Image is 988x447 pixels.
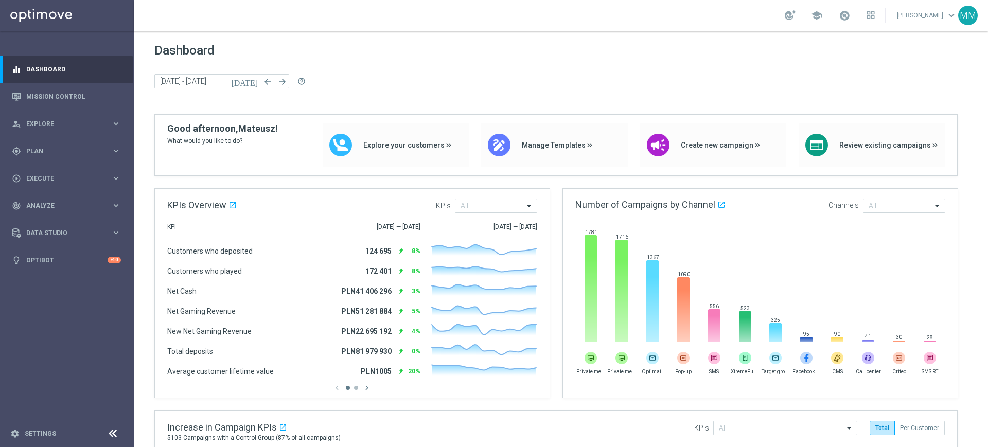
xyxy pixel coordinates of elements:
span: Execute [26,175,111,182]
div: Execute [12,174,111,183]
i: gps_fixed [12,147,21,156]
button: lightbulb Optibot +10 [11,256,121,264]
i: keyboard_arrow_right [111,173,121,183]
i: person_search [12,119,21,129]
div: Dashboard [12,56,121,83]
i: track_changes [12,201,21,210]
button: play_circle_outline Execute keyboard_arrow_right [11,174,121,183]
div: Explore [12,119,111,129]
button: gps_fixed Plan keyboard_arrow_right [11,147,121,155]
div: Optibot [12,246,121,274]
a: Mission Control [26,83,121,110]
span: Analyze [26,203,111,209]
button: Mission Control [11,93,121,101]
i: keyboard_arrow_right [111,201,121,210]
button: track_changes Analyze keyboard_arrow_right [11,202,121,210]
div: MM [958,6,978,25]
span: school [811,10,822,21]
a: Dashboard [26,56,121,83]
button: Data Studio keyboard_arrow_right [11,229,121,237]
div: Plan [12,147,111,156]
a: [PERSON_NAME]keyboard_arrow_down [896,8,958,23]
button: person_search Explore keyboard_arrow_right [11,120,121,128]
i: play_circle_outline [12,174,21,183]
i: lightbulb [12,256,21,265]
div: Data Studio [12,228,111,238]
i: equalizer [12,65,21,74]
div: Analyze [12,201,111,210]
span: Plan [26,148,111,154]
a: Settings [25,431,56,437]
i: keyboard_arrow_right [111,228,121,238]
a: Optibot [26,246,108,274]
span: Data Studio [26,230,111,236]
i: keyboard_arrow_right [111,119,121,129]
span: Explore [26,121,111,127]
div: Mission Control [12,83,121,110]
button: equalizer Dashboard [11,65,121,74]
i: settings [10,429,20,438]
div: +10 [108,257,121,263]
i: keyboard_arrow_right [111,146,121,156]
span: keyboard_arrow_down [946,10,957,21]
